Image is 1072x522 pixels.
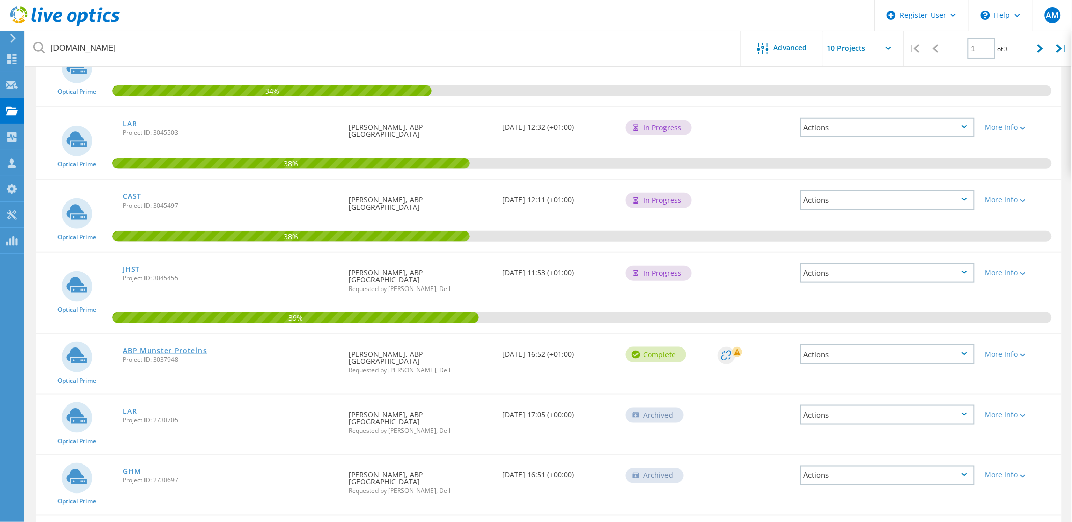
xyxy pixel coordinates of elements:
[985,124,1057,131] div: More Info
[626,468,684,483] div: Archived
[57,499,96,505] span: Optical Prime
[123,120,137,127] a: LAR
[498,334,621,368] div: [DATE] 16:52 (+01:00)
[123,357,338,363] span: Project ID: 3037948
[349,286,492,292] span: Requested by [PERSON_NAME], Dell
[123,408,137,415] a: LAR
[626,120,692,135] div: In Progress
[800,190,975,210] div: Actions
[800,405,975,425] div: Actions
[343,253,498,302] div: [PERSON_NAME], ABP [GEOGRAPHIC_DATA]
[774,44,807,51] span: Advanced
[498,395,621,428] div: [DATE] 17:05 (+00:00)
[57,161,96,167] span: Optical Prime
[57,378,96,384] span: Optical Prime
[985,351,1057,358] div: More Info
[800,118,975,137] div: Actions
[123,347,207,354] a: ABP Munster Proteins
[626,347,686,362] div: Complete
[112,231,469,240] span: 38%
[498,455,621,489] div: [DATE] 16:51 (+00:00)
[498,107,621,141] div: [DATE] 12:32 (+01:00)
[123,468,141,475] a: GHM
[626,266,692,281] div: In Progress
[123,202,338,209] span: Project ID: 3045497
[904,31,925,67] div: |
[981,11,990,20] svg: \n
[343,334,498,384] div: [PERSON_NAME], ABP [GEOGRAPHIC_DATA]
[343,107,498,148] div: [PERSON_NAME], ABP [GEOGRAPHIC_DATA]
[498,253,621,286] div: [DATE] 11:53 (+01:00)
[112,85,432,95] span: 34%
[349,367,492,373] span: Requested by [PERSON_NAME], Dell
[800,263,975,283] div: Actions
[626,408,684,423] div: Archived
[123,266,140,273] a: JHST
[1046,11,1059,19] span: AM
[57,89,96,95] span: Optical Prime
[123,193,141,200] a: CAST
[112,312,479,322] span: 39%
[123,417,338,423] span: Project ID: 2730705
[626,193,692,208] div: In Progress
[57,307,96,313] span: Optical Prime
[498,180,621,214] div: [DATE] 12:11 (+01:00)
[985,269,1057,276] div: More Info
[985,411,1057,418] div: More Info
[343,455,498,505] div: [PERSON_NAME], ABP [GEOGRAPHIC_DATA]
[800,344,975,364] div: Actions
[25,31,742,66] input: Search projects by name, owner, ID, company, etc
[123,275,338,281] span: Project ID: 3045455
[1051,31,1072,67] div: |
[123,130,338,136] span: Project ID: 3045503
[349,428,492,434] span: Requested by [PERSON_NAME], Dell
[10,21,120,28] a: Live Optics Dashboard
[123,478,338,484] span: Project ID: 2730697
[57,438,96,444] span: Optical Prime
[985,196,1057,204] div: More Info
[985,472,1057,479] div: More Info
[112,158,469,167] span: 38%
[343,180,498,221] div: [PERSON_NAME], ABP [GEOGRAPHIC_DATA]
[998,45,1008,53] span: of 3
[349,488,492,495] span: Requested by [PERSON_NAME], Dell
[343,395,498,444] div: [PERSON_NAME], ABP [GEOGRAPHIC_DATA]
[800,466,975,485] div: Actions
[57,234,96,240] span: Optical Prime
